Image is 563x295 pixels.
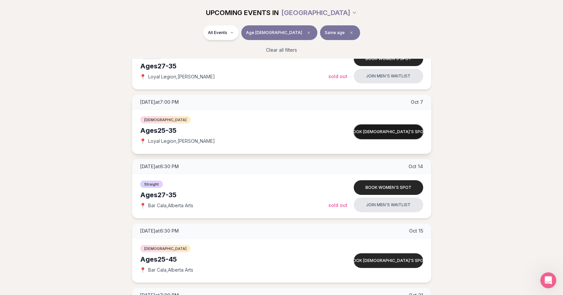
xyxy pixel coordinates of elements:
[325,30,345,35] span: Same age
[305,29,313,37] span: Clear age
[140,74,146,79] span: 📍
[140,181,163,188] span: Straight
[140,61,328,71] div: Ages 27-35
[328,202,347,208] span: Sold Out
[328,73,347,79] span: Sold Out
[241,25,317,40] button: Age [DEMOGRAPHIC_DATA]Clear age
[140,190,328,200] div: Ages 27-35
[354,51,423,66] button: Book women's spot
[411,99,423,105] span: Oct 7
[354,198,423,212] button: Join men's waitlist
[203,25,239,40] button: All Events
[354,253,423,268] button: Book [DEMOGRAPHIC_DATA]'s spot
[140,126,328,135] div: Ages 25-35
[354,180,423,195] button: Book women's spot
[206,8,279,17] span: UPCOMING EVENTS IN
[140,267,146,273] span: 📍
[140,255,328,264] div: Ages 25-45
[148,202,193,209] span: Bar Cala , Alberta Arts
[140,163,179,170] span: [DATE] at 6:30 PM
[354,124,423,139] button: Book [DEMOGRAPHIC_DATA]'s spot
[148,267,193,273] span: Bar Cala , Alberta Arts
[208,30,227,35] span: All Events
[409,228,423,234] span: Oct 15
[140,203,146,208] span: 📍
[140,138,146,144] span: 📍
[140,245,191,252] span: [DEMOGRAPHIC_DATA]
[281,5,357,20] button: [GEOGRAPHIC_DATA]
[540,272,556,288] iframe: Intercom live chat
[354,69,423,83] button: Join men's waitlist
[320,25,360,40] button: Same ageClear preference
[408,163,423,170] span: Oct 14
[148,138,215,144] span: Loyal Legion , [PERSON_NAME]
[140,228,179,234] span: [DATE] at 6:30 PM
[347,29,355,37] span: Clear preference
[148,73,215,80] span: Loyal Legion , [PERSON_NAME]
[262,43,301,57] button: Clear all filters
[246,30,302,35] span: Age [DEMOGRAPHIC_DATA]
[140,99,179,105] span: [DATE] at 7:00 PM
[140,116,191,123] span: [DEMOGRAPHIC_DATA]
